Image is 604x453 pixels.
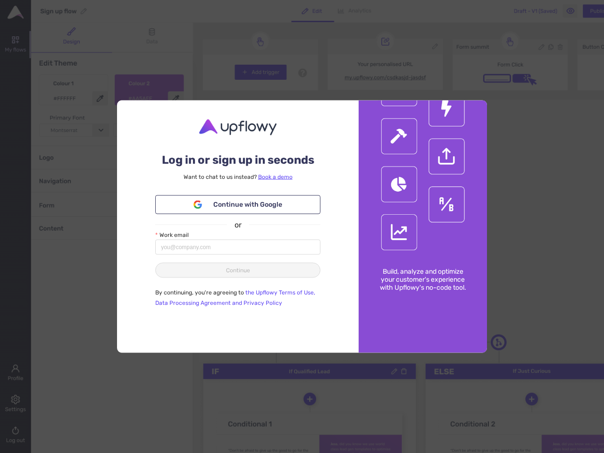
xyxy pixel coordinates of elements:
[198,119,278,135] img: Upflowy logo
[155,263,320,278] button: Continue
[258,173,293,180] a: Book a demo
[155,287,320,308] p: By continuing, you're agreeing to
[213,200,282,210] span: Continue with Google
[155,169,320,182] div: Want to chat to us instead?
[155,195,320,214] button: Continue with Google
[359,253,487,305] p: Build, analyze and optimize your customer's experience with Upflowy's no-code tool.
[155,230,189,239] label: Work email
[378,101,468,253] img: Featured
[155,143,320,169] div: Log in or sign up in seconds
[227,218,249,230] span: or
[155,240,320,255] input: Work email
